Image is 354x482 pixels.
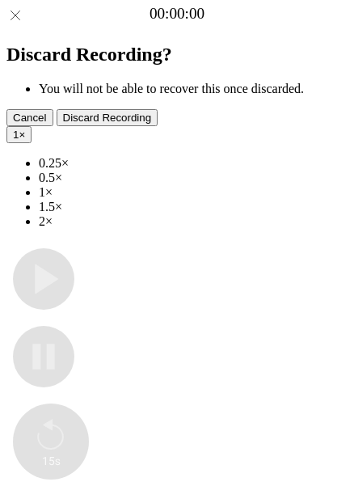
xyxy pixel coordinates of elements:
button: 1× [6,126,32,143]
span: 1 [13,129,19,141]
li: 1.5× [39,200,348,214]
li: 2× [39,214,348,229]
li: 1× [39,185,348,200]
a: 00:00:00 [150,5,204,23]
li: You will not be able to recover this once discarded. [39,82,348,96]
button: Cancel [6,109,53,126]
h2: Discard Recording? [6,44,348,66]
li: 0.5× [39,171,348,185]
button: Discard Recording [57,109,158,126]
li: 0.25× [39,156,348,171]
